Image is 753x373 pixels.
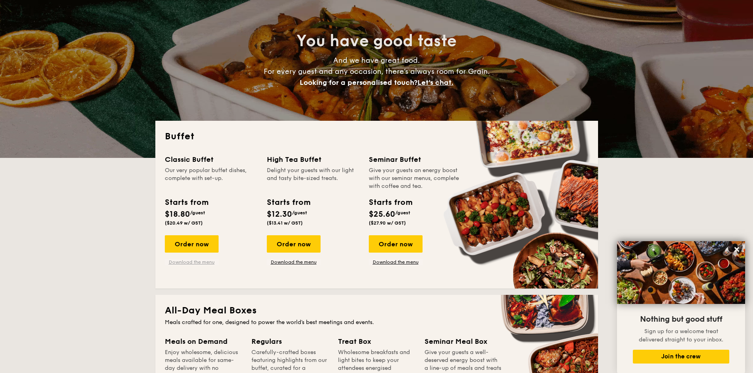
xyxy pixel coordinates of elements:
[640,315,722,324] span: Nothing but good stuff
[267,197,310,208] div: Starts from
[267,235,321,253] div: Order now
[369,235,423,253] div: Order now
[165,235,219,253] div: Order now
[165,167,257,190] div: Our very popular buffet dishes, complete with set-up.
[617,241,745,304] img: DSC07876-Edit02-Large.jpeg
[633,350,729,364] button: Join the crew
[369,220,406,226] span: ($27.90 w/ GST)
[267,154,359,165] div: High Tea Buffet
[395,210,410,216] span: /guest
[369,154,461,165] div: Seminar Buffet
[165,304,589,317] h2: All-Day Meal Boxes
[369,210,395,219] span: $25.60
[338,336,415,347] div: Treat Box
[296,32,457,51] span: You have good taste
[251,336,328,347] div: Regulars
[264,56,490,87] span: And we have great food. For every guest and any occasion, there’s always room for Grain.
[267,167,359,190] div: Delight your guests with our light and tasty bite-sized treats.
[165,130,589,143] h2: Buffet
[165,220,203,226] span: ($20.49 w/ GST)
[267,210,292,219] span: $12.30
[267,220,303,226] span: ($13.41 w/ GST)
[165,259,219,265] a: Download the menu
[369,259,423,265] a: Download the menu
[300,78,417,87] span: Looking for a personalised touch?
[639,328,723,343] span: Sign up for a welcome treat delivered straight to your inbox.
[292,210,307,216] span: /guest
[369,167,461,190] div: Give your guests an energy boost with our seminar menus, complete with coffee and tea.
[165,319,589,326] div: Meals crafted for one, designed to power the world's best meetings and events.
[190,210,205,216] span: /guest
[417,78,453,87] span: Let's chat.
[425,336,502,347] div: Seminar Meal Box
[165,154,257,165] div: Classic Buffet
[165,336,242,347] div: Meals on Demand
[267,259,321,265] a: Download the menu
[369,197,412,208] div: Starts from
[165,197,208,208] div: Starts from
[730,243,743,256] button: Close
[165,210,190,219] span: $18.80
